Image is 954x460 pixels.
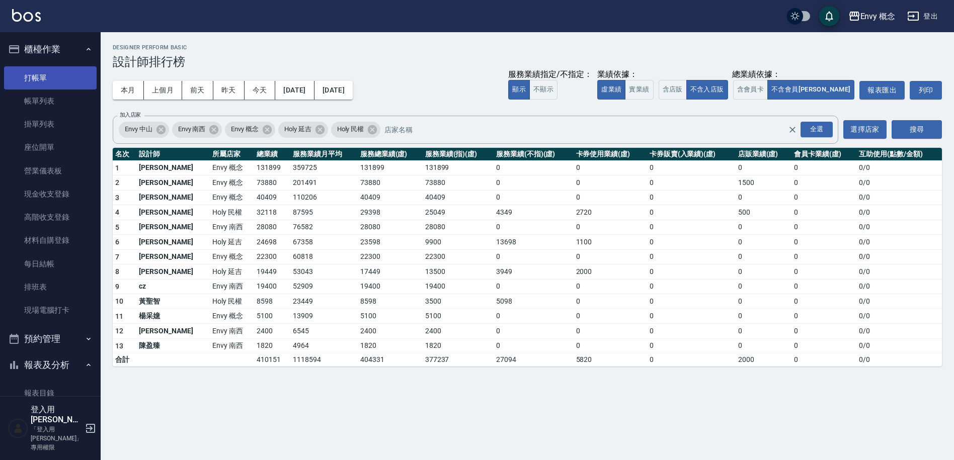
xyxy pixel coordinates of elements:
td: 8598 [358,294,423,309]
td: 1820 [254,338,290,353]
td: Envy 概念 [210,160,254,175]
td: 0 [647,235,736,250]
td: 87595 [290,205,358,220]
td: 0 [736,220,792,235]
th: 互助使用(點數/金額) [856,148,942,161]
td: 0 [494,338,574,353]
a: 高階收支登錄 [4,206,97,229]
td: 24698 [254,235,290,250]
a: 材料自購登錄 [4,229,97,252]
td: 0 [494,190,574,205]
td: 0 [494,249,574,264]
td: 29398 [358,205,423,220]
td: 0 / 0 [856,220,942,235]
td: [PERSON_NAME] [136,175,210,191]
td: 2720 [574,205,647,220]
div: Envy 中山 [119,122,169,138]
td: 0 [494,220,574,235]
td: 0 [647,338,736,353]
td: 25049 [423,205,494,220]
td: 4964 [290,338,358,353]
td: 0 [791,220,856,235]
th: 服務業績(指)(虛) [423,148,494,161]
a: 打帳單 [4,66,97,89]
button: 含店販 [659,80,687,100]
td: 60818 [290,249,358,264]
td: 0 / 0 [856,338,942,353]
th: 總業績 [254,148,290,161]
td: 0 [494,175,574,191]
td: 0 / 0 [856,309,942,324]
td: Envy 概念 [210,175,254,191]
td: 0 / 0 [856,235,942,250]
td: 0 [574,324,647,339]
td: 410151 [254,353,290,366]
button: 不含會員[PERSON_NAME] [767,80,854,100]
div: 服務業績指定/不指定： [508,69,592,80]
td: 73880 [358,175,423,191]
td: 3500 [423,294,494,309]
td: 0 [736,294,792,309]
td: 陳盈臻 [136,338,210,353]
td: 17449 [358,264,423,280]
img: Logo [12,9,41,22]
td: 0 [494,160,574,175]
td: 0 [736,190,792,205]
a: 營業儀表板 [4,159,97,182]
td: 0 / 0 [856,205,942,220]
td: [PERSON_NAME] [136,324,210,339]
td: 1118594 [290,353,358,366]
button: 列印 [910,81,942,100]
td: 0 / 0 [856,324,942,339]
td: 32118 [254,205,290,220]
td: [PERSON_NAME] [136,264,210,280]
td: 0 [574,175,647,191]
td: 5100 [423,309,494,324]
button: 昨天 [213,81,245,100]
button: 顯示 [508,80,530,100]
td: 0 [791,324,856,339]
h2: Designer Perform Basic [113,44,942,51]
td: 楊采嬑 [136,309,210,324]
td: 22300 [423,249,494,264]
td: 0 [791,190,856,205]
td: 6545 [290,324,358,339]
td: 131899 [254,160,290,175]
td: 0 [647,353,736,366]
td: 19400 [358,279,423,294]
button: 預約管理 [4,326,97,352]
td: 2400 [254,324,290,339]
button: 虛業績 [597,80,625,100]
td: 53043 [290,264,358,280]
button: 報表匯出 [859,81,905,100]
td: 2000 [736,353,792,366]
button: 登出 [903,7,942,26]
button: save [819,6,839,26]
td: 0 [791,175,856,191]
span: 10 [115,297,124,305]
button: 選擇店家 [843,120,887,139]
td: 0 [791,294,856,309]
td: 0 [574,309,647,324]
td: 0 [791,353,856,366]
td: 0 [574,279,647,294]
span: Envy 中山 [119,124,158,134]
td: Holy 民權 [210,294,254,309]
a: 掛單列表 [4,113,97,136]
td: Envy 南西 [210,338,254,353]
th: 設計師 [136,148,210,161]
th: 卡券使用業績(虛) [574,148,647,161]
td: 0 / 0 [856,190,942,205]
td: 110206 [290,190,358,205]
td: Envy 南西 [210,220,254,235]
td: 67358 [290,235,358,250]
td: 合計 [113,353,136,366]
td: Holy 延吉 [210,264,254,280]
td: 13909 [290,309,358,324]
p: 「登入用[PERSON_NAME]」專用權限 [31,425,82,452]
button: [DATE] [314,81,353,100]
td: 0 [574,220,647,235]
span: 2 [115,178,119,187]
td: 0 [791,309,856,324]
